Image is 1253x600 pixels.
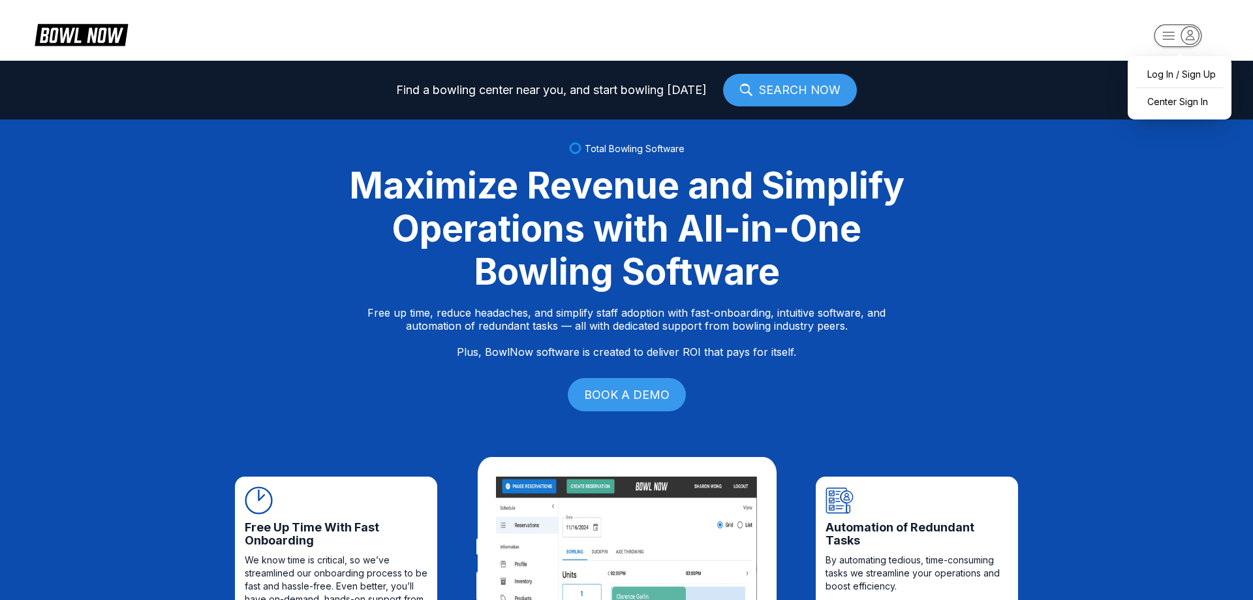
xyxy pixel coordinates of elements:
[396,84,707,97] span: Find a bowling center near you, and start bowling [DATE]
[826,521,1008,547] span: Automation of Redundant Tasks
[723,74,857,106] a: SEARCH NOW
[245,521,427,547] span: Free Up Time With Fast Onboarding
[826,554,1008,593] span: By automating tedious, time-consuming tasks we streamline your operations and boost efficiency.
[367,306,886,358] p: Free up time, reduce headaches, and simplify staff adoption with fast-onboarding, intuitive softw...
[568,378,686,411] a: BOOK A DEMO
[333,164,920,293] div: Maximize Revenue and Simplify Operations with All-in-One Bowling Software
[585,143,685,154] span: Total Bowling Software
[1134,63,1225,86] a: Log In / Sign Up
[1134,90,1225,113] a: Center Sign In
